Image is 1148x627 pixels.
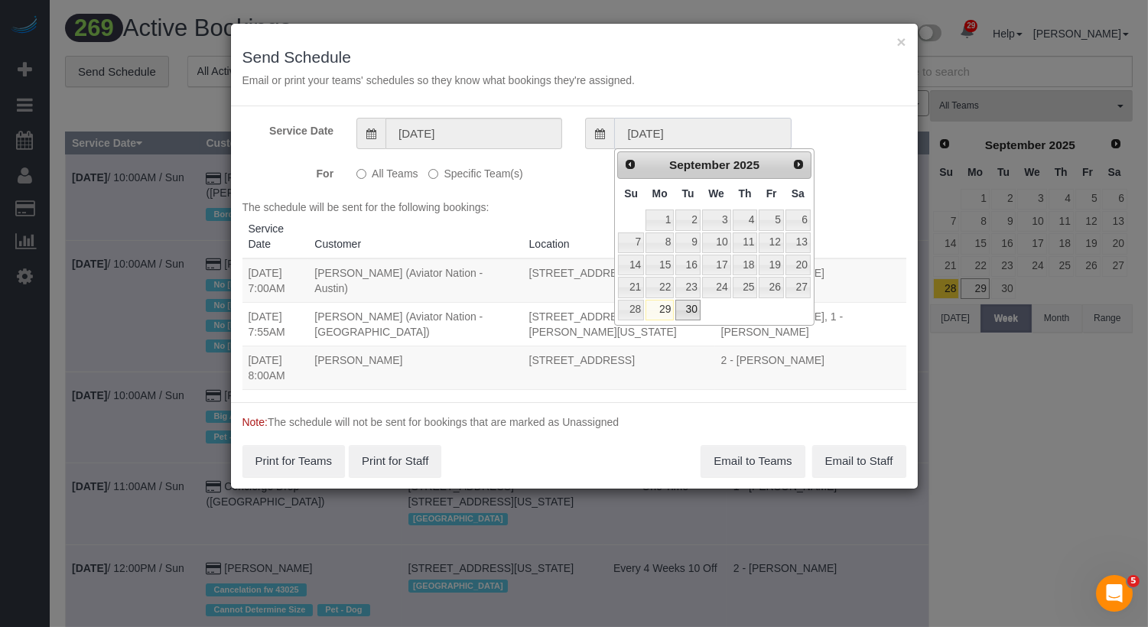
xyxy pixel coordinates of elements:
h3: Send Schedule [242,48,906,66]
span: 5 [1127,575,1140,587]
input: Specific Team(s) [428,169,438,179]
a: 30 [675,300,700,320]
td: [STREET_ADDRESS] [523,346,715,389]
td: [PERSON_NAME] (Aviator Nation - [GEOGRAPHIC_DATA]) [308,302,522,346]
td: [PERSON_NAME] (Aviator Nation - Austin) [308,258,522,303]
a: 13 [785,232,811,253]
a: 7 [618,232,644,253]
a: 23 [675,277,700,297]
a: 21 [618,277,644,297]
td: [PERSON_NAME] [308,389,522,433]
span: Prev [624,158,636,171]
label: All Teams [356,161,418,181]
button: × [896,34,906,50]
span: Monday [652,187,668,200]
td: [STREET_ADDRESS] [523,258,715,303]
a: 1 [646,210,674,230]
span: Sunday [624,187,638,200]
a: 12 [759,232,783,253]
a: 26 [759,277,783,297]
a: 3 [702,210,731,230]
th: Customer [308,215,522,258]
span: Note: [242,416,268,428]
iframe: Intercom live chat [1096,575,1133,612]
a: 6 [785,210,811,230]
td: [DATE] 7:55AM [242,302,309,346]
td: 2 - [PERSON_NAME] [715,346,906,389]
button: Email to Teams [701,445,805,477]
span: Friday [766,187,777,200]
a: 2 [675,210,700,230]
a: 22 [646,277,674,297]
a: 25 [733,277,758,297]
div: The schedule will be sent for the following bookings: [242,200,906,391]
span: Next [792,158,805,171]
span: Thursday [739,187,752,200]
span: 2025 [733,158,759,171]
a: 19 [759,255,783,275]
label: Specific Team(s) [428,161,522,181]
a: 24 [702,277,731,297]
a: 17 [702,255,731,275]
td: [STREET_ADDRESS][PERSON_NAME][US_STATE] [523,302,715,346]
a: 4 [733,210,758,230]
a: 9 [675,232,700,253]
a: 8 [646,232,674,253]
p: Email or print your teams' schedules so they know what bookings they're assigned. [242,73,906,88]
a: 10 [702,232,731,253]
td: [DATE] 8:00AM [242,389,309,433]
a: 18 [733,255,758,275]
a: 27 [785,277,811,297]
a: 16 [675,255,700,275]
button: Email to Staff [812,445,906,477]
span: September [669,158,730,171]
th: Service Date [242,215,309,258]
a: 14 [618,255,644,275]
button: Print for Staff [349,445,441,477]
a: 15 [646,255,674,275]
a: 11 [733,232,758,253]
td: [PERSON_NAME] [308,346,522,389]
th: Location [523,215,715,258]
span: Saturday [792,187,805,200]
td: [STREET_ADDRESS][US_STATE] [523,389,715,433]
td: 1 - [PERSON_NAME] [715,389,906,433]
a: 28 [618,300,644,320]
span: Tuesday [682,187,694,200]
a: Prev [620,154,641,175]
td: [DATE] 7:00AM [242,258,309,303]
a: 20 [785,255,811,275]
label: For [231,161,346,181]
td: [DATE] 8:00AM [242,346,309,389]
label: Service Date [231,118,346,138]
a: Next [788,154,809,175]
p: The schedule will not be sent for bookings that are marked as Unassigned [242,414,906,430]
button: Print for Teams [242,445,346,477]
input: To [614,118,791,149]
a: 29 [646,300,674,320]
input: From [385,118,562,149]
input: All Teams [356,169,366,179]
span: Wednesday [708,187,724,200]
a: 5 [759,210,783,230]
